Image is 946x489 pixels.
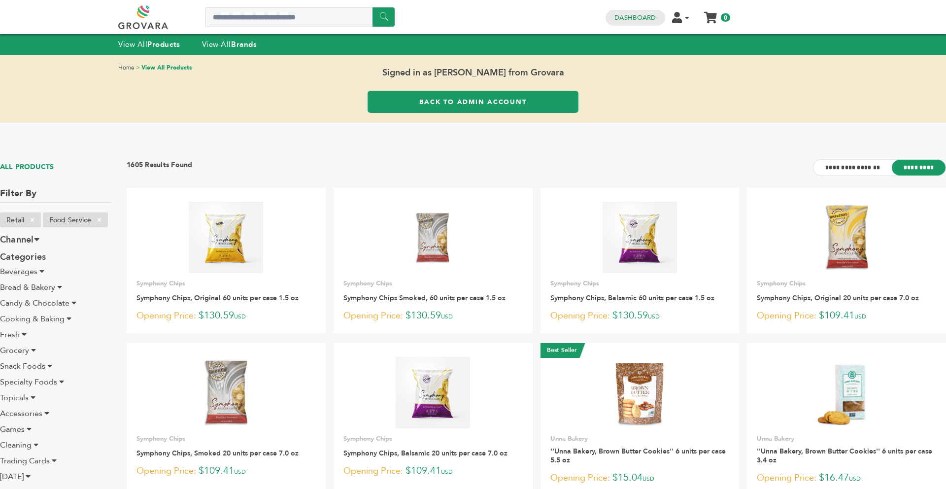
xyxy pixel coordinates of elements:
span: USD [648,313,660,320]
a: View AllBrands [202,39,257,49]
img: Symphony Chips Smoked, 60 units per case 1.5 oz [397,202,469,273]
a: Symphony Chips, Original 60 units per case 1.5 oz [136,293,299,303]
a: ''Unna Bakery, Brown Butter Cookies'' 6 units per case 3.4 oz [757,447,932,465]
p: Unna Bakery [550,434,730,443]
span: USD [849,475,861,483]
strong: Brands [231,39,257,49]
h3: 1605 Results Found [127,160,193,175]
img: Symphony Chips, Balsamic 60 units per case 1.5 oz [603,202,677,273]
img: ''Unna Bakery, Brown Butter Cookies'' 6 units per case 5.5 oz [604,357,676,428]
p: $16.47 [757,471,936,486]
a: View AllProducts [118,39,180,49]
p: $130.59 [343,309,523,323]
a: Symphony Chips, Original 20 units per case 7.0 oz [757,293,919,303]
img: Symphony Chips, Original 20 units per case 7.0 oz [823,202,870,273]
span: Opening Price: [550,471,610,485]
span: USD [854,313,866,320]
span: USD [234,468,246,476]
a: Symphony Chips, Balsamic 20 units per case 7.0 oz [343,449,507,458]
a: Symphony Chips, Balsamic 60 units per case 1.5 oz [550,293,714,303]
span: 0 [721,13,730,22]
p: $109.41 [757,309,936,323]
span: × [91,214,107,226]
img: Symphony Chips, Balsamic 20 units per case 7.0 oz [396,357,470,428]
span: USD [441,313,453,320]
p: Symphony Chips [757,279,936,288]
a: Symphony Chips, Smoked 20 units per case 7.0 oz [136,449,299,458]
a: View All Products [141,64,192,71]
span: Opening Price: [550,309,610,322]
strong: Products [147,39,180,49]
input: Search a product or brand... [205,7,395,27]
span: Opening Price: [757,471,816,485]
a: My Cart [705,9,716,19]
li: Food Service [43,212,108,227]
img: ''Unna Bakery, Brown Butter Cookies'' 6 units per case 3.4 oz [811,357,882,428]
span: > [136,64,140,71]
p: $15.04 [550,471,730,486]
img: Symphony Chips, Original 60 units per case 1.5 oz [189,202,263,273]
p: Unna Bakery [757,434,936,443]
p: Symphony Chips [136,279,316,288]
a: Dashboard [614,13,656,22]
p: $109.41 [343,464,523,479]
span: Opening Price: [343,464,403,478]
a: Home [118,64,135,71]
a: Back to Admin Account [368,91,578,113]
p: $130.59 [136,309,316,323]
span: USD [642,475,654,483]
span: Opening Price: [343,309,403,322]
p: Symphony Chips [136,434,316,443]
p: $109.41 [136,464,316,479]
a: ''Unna Bakery, Brown Butter Cookies'' 6 units per case 5.5 oz [550,447,726,465]
p: Symphony Chips [343,434,523,443]
span: × [24,214,40,226]
span: USD [234,313,246,320]
p: Symphony Chips [343,279,523,288]
span: Opening Price: [136,309,196,322]
span: Opening Price: [136,464,196,478]
p: Symphony Chips [550,279,730,288]
span: USD [441,468,453,476]
span: Opening Price: [757,309,816,322]
p: $130.59 [550,309,730,323]
a: Symphony Chips Smoked, 60 units per case 1.5 oz [343,293,506,303]
img: Symphony Chips, Smoked 20 units per case 7.0 oz [202,357,250,428]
